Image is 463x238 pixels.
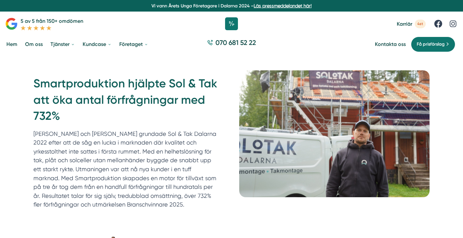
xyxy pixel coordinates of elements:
a: Läs pressmeddelandet här! [254,3,312,8]
p: Vi vann Årets Unga Företagare i Dalarna 2024 – [3,3,460,9]
a: Hem [5,36,19,52]
a: Företaget [118,36,150,52]
span: 070 681 52 22 [215,38,256,47]
a: 070 681 52 22 [204,38,259,50]
a: Kontakta oss [375,41,406,47]
a: Kundcase [81,36,113,52]
a: Om oss [24,36,44,52]
h1: Smartproduktion hjälpte Sol & Tak att öka antal förfrågningar med 732% [33,75,224,129]
span: Få prisförslag [417,41,445,48]
a: Tjänster [49,36,76,52]
a: Få prisförslag [411,37,455,52]
p: 5 av 5 från 150+ omdömen [21,17,83,25]
span: 4st [415,20,426,28]
img: Bild till Smartproduktion hjälpte Sol & Tak att öka antal förfrågningar med 732% [239,70,430,197]
p: [PERSON_NAME] och [PERSON_NAME] grundade Sol & Tak Dalarna 2022 efter att de såg en lucka i markn... [33,129,219,209]
span: Karriär [397,21,412,27]
a: Karriär 4st [397,20,426,28]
